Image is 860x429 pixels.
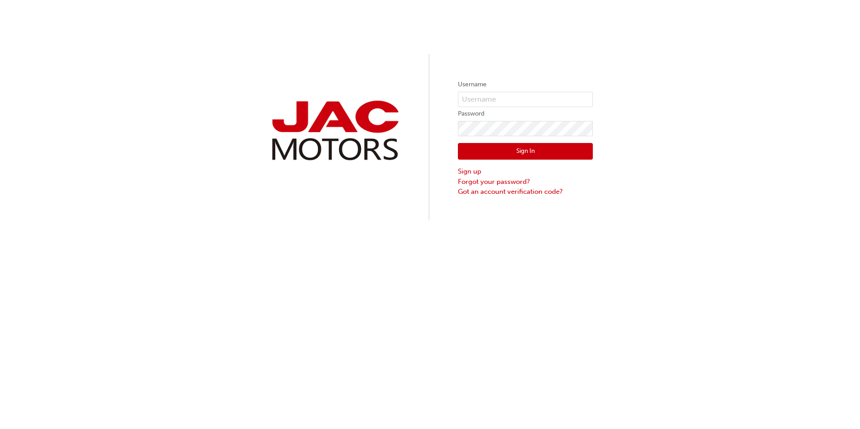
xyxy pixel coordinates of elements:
label: Username [458,79,593,90]
label: Password [458,108,593,119]
a: Got an account verification code? [458,187,593,197]
button: Sign In [458,143,593,160]
a: Forgot your password? [458,177,593,187]
img: jac-portal [267,97,402,164]
a: Sign up [458,166,593,177]
input: Username [458,92,593,107]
